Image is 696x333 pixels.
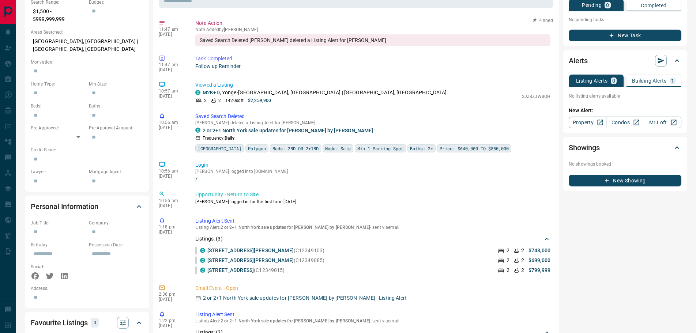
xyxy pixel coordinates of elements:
div: Personal Information [31,198,143,215]
p: Motivation: [31,59,143,65]
p: 2 or 2+1 North York sale updates for [PERSON_NAME] by [PERSON_NAME] - Listing Alert [203,294,407,302]
div: Showings [569,139,681,156]
p: Pending [582,3,602,8]
p: 2 [507,257,509,264]
p: 2 [218,97,221,104]
span: 2 or 2+1 North York sale updates for [PERSON_NAME] by [PERSON_NAME] [221,225,370,230]
p: Social: [31,264,85,270]
p: [DATE] [159,67,184,72]
p: Listing Alert : - sent via email [195,318,550,323]
p: 0 [93,319,97,327]
p: Saved Search Deleted [195,113,550,120]
div: condos.ca [200,268,205,273]
p: 1:22 pm [159,318,184,323]
p: Listing Alerts [576,78,608,83]
p: New Alert: [569,107,681,114]
p: 1 [671,78,674,83]
p: 10:56 am [159,120,184,125]
p: Login [195,161,550,169]
p: No showings booked [569,161,681,167]
h2: Showings [569,142,600,154]
span: Price: $640,000 TO $850,000 [440,145,509,152]
p: (C12349085) [207,257,324,264]
p: Listing Alert Sent [195,217,550,225]
a: Property [569,117,606,128]
p: Note Action [195,19,550,27]
h2: Favourite Listings [31,317,88,329]
p: No pending tasks [569,14,681,25]
span: 2 or 2+1 North York sale updates for [PERSON_NAME] by [PERSON_NAME] [221,318,370,323]
p: Follow up Reminder [195,63,550,70]
p: [DATE] [159,32,184,37]
p: Building Alerts [632,78,667,83]
span: Beds: 2BD OR 2+1BD [272,145,319,152]
p: Pre-Approved: [31,125,85,131]
p: Beds: [31,103,85,109]
p: Opportunity - Return to Site [195,191,550,198]
p: Listing Alert : - sent via email [195,225,550,230]
p: Job Title: [31,220,85,226]
p: 2 [521,247,524,254]
p: [PERSON_NAME] logged into [DOMAIN_NAME] [195,169,550,174]
p: Birthday: [31,242,85,248]
p: 0 [606,3,609,8]
div: condos.ca [200,258,205,263]
p: 10:56 am [159,169,184,174]
p: [DATE] [159,203,184,208]
a: [STREET_ADDRESS] [207,267,254,273]
p: Address: [31,285,143,292]
p: $2,259,900 [248,97,271,104]
p: 10:57 am [159,88,184,94]
p: [DATE] [159,297,184,302]
p: [DATE] [159,323,184,328]
p: [DATE] [159,125,184,130]
h2: Alerts [569,55,588,67]
div: Listings: (3) [195,232,550,246]
p: Email Event - Open [195,284,550,292]
p: (C12349015) [207,266,285,274]
div: condos.ca [200,248,205,253]
p: $1,500 - $999,999,999 [31,5,85,25]
p: 11:47 am [159,62,184,67]
p: $799,999 [528,266,550,274]
p: 11:47 am [159,27,184,32]
a: [STREET_ADDRESS][PERSON_NAME] [207,257,294,263]
a: Mr.Loft [644,117,681,128]
p: [DATE] [159,174,184,179]
p: [DATE] [159,230,184,235]
p: Possession Date: [89,242,143,248]
p: No listing alerts available [569,93,681,99]
p: [PERSON_NAME] deleted a Listing Alert for [PERSON_NAME] [195,120,550,125]
p: Listing Alert Sent [195,311,550,318]
p: Home Type: [31,81,85,87]
p: , Yonge-[GEOGRAPHIC_DATA], [GEOGRAPHIC_DATA] | [GEOGRAPHIC_DATA], [GEOGRAPHIC_DATA] [203,89,447,97]
div: condos.ca [195,128,200,133]
p: Credit Score: [31,147,143,153]
p: $748,000 [528,247,550,254]
p: Viewed a Listing [195,81,550,89]
p: Mortgage Agent: [89,169,143,175]
p: 2:36 pm [159,292,184,297]
p: Task Completed [195,55,550,63]
p: [GEOGRAPHIC_DATA], [GEOGRAPHIC_DATA] | [GEOGRAPHIC_DATA], [GEOGRAPHIC_DATA] [31,35,143,55]
p: Note Added by [PERSON_NAME] [195,27,550,32]
p: 0 [612,78,615,83]
button: New Showing [569,175,681,186]
span: Min 1 Parking Spot [357,145,403,152]
span: [GEOGRAPHIC_DATA] [198,145,241,152]
button: Pinned [532,17,553,24]
p: 1:18 pm [159,224,184,230]
p: Frequency: [203,135,234,141]
p: Lawyer: [31,169,85,175]
p: [DATE] [159,94,184,99]
p: $699,000 [528,257,550,264]
p: Pre-Approval Amount: [89,125,143,131]
p: Completed [641,3,667,8]
a: M2K+D [203,90,220,95]
p: 2 [521,266,524,274]
a: Condos [606,117,644,128]
p: 2JZ8ZJW8OH [522,93,550,100]
p: Areas Searched: [31,29,143,35]
a: / [195,176,550,182]
strong: Daily [225,136,234,141]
